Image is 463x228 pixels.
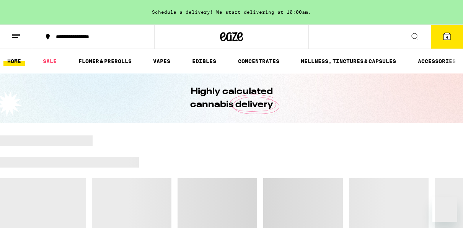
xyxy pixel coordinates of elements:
button: 4 [431,25,463,49]
iframe: Button to launch messaging window [432,197,457,222]
a: EDIBLES [188,57,220,66]
a: ACCESSORIES [414,57,460,66]
a: VAPES [149,57,174,66]
a: SALE [39,57,60,66]
a: FLOWER & PREROLLS [75,57,135,66]
h1: Highly calculated cannabis delivery [168,85,295,111]
a: WELLNESS, TINCTURES & CAPSULES [297,57,400,66]
span: 4 [446,35,448,39]
a: CONCENTRATES [234,57,283,66]
a: HOME [3,57,25,66]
